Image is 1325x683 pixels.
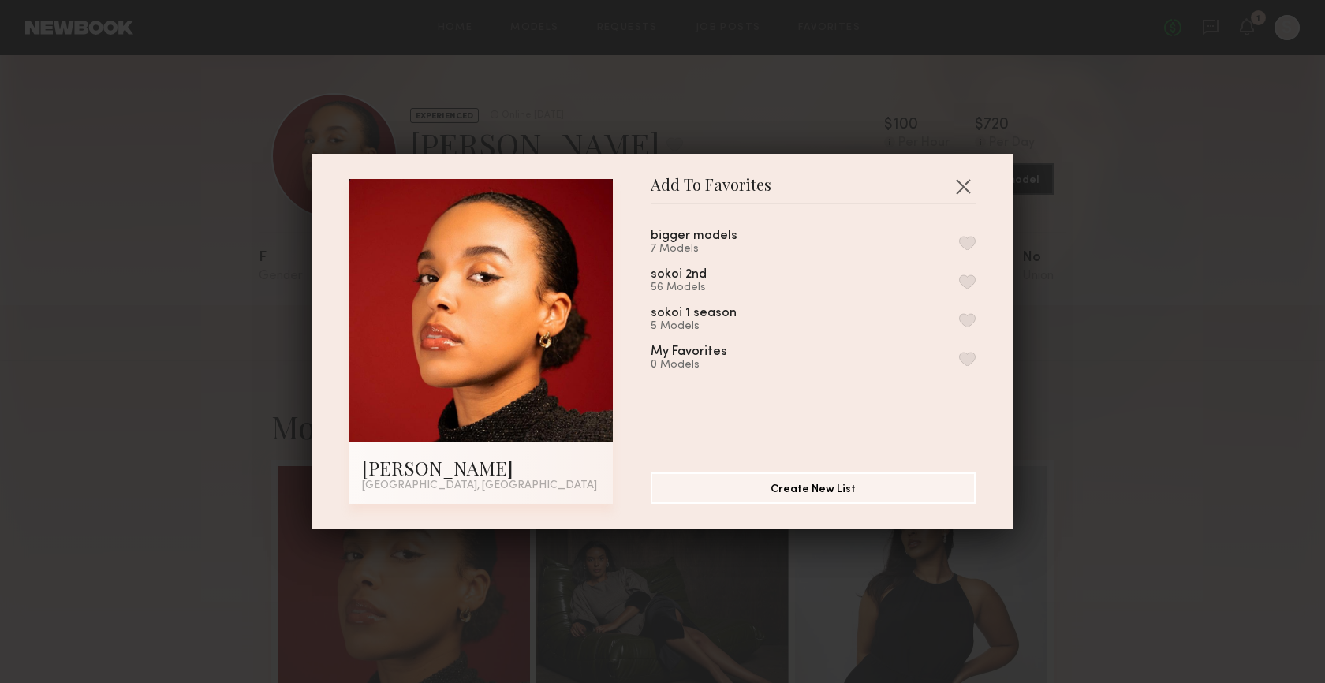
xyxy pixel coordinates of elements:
[651,307,737,320] div: sokoi 1 season
[651,243,775,256] div: 7 Models
[651,282,745,294] div: 56 Models
[362,455,600,480] div: [PERSON_NAME]
[651,320,774,333] div: 5 Models
[651,345,727,359] div: My Favorites
[651,472,976,504] button: Create New List
[651,359,765,371] div: 0 Models
[651,230,737,243] div: bigger models
[950,174,976,199] button: Close
[651,268,707,282] div: sokoi 2nd
[362,480,600,491] div: [GEOGRAPHIC_DATA], [GEOGRAPHIC_DATA]
[651,179,771,203] span: Add To Favorites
